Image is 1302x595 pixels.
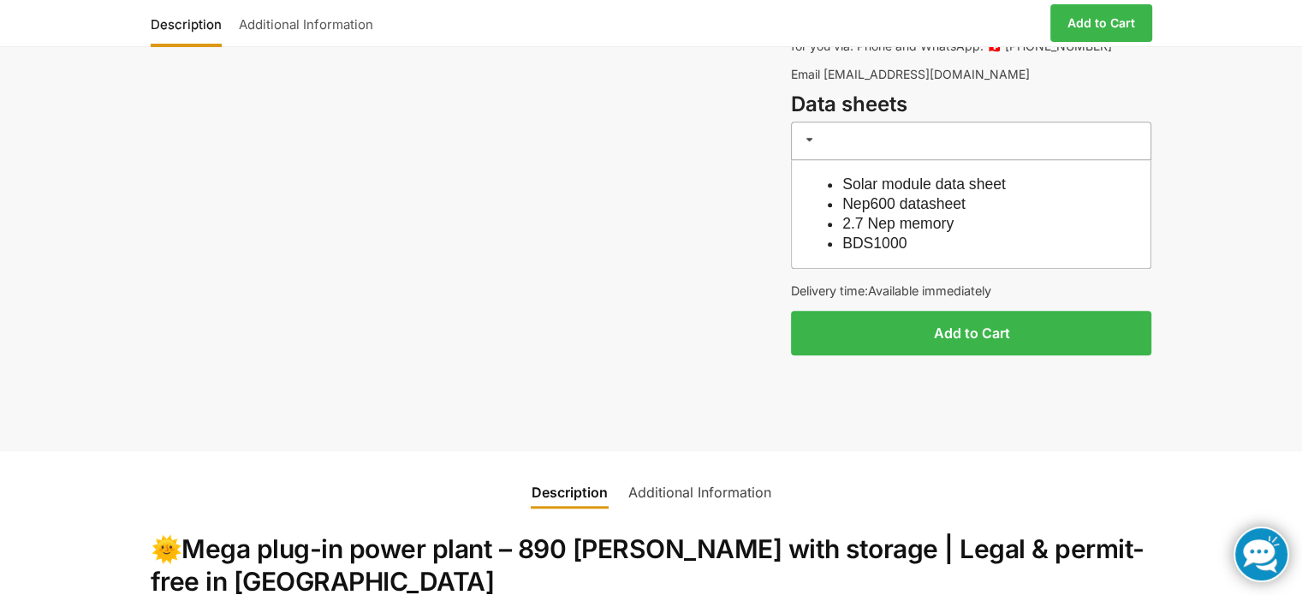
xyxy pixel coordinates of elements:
[842,215,954,232] a: 2.7 Nep memory
[1050,4,1152,42] a: Add to Cart
[842,235,907,252] a: BDS1000
[791,283,868,298] font: Delivery time:
[239,16,373,33] font: Additional Information
[532,484,608,501] font: Description
[1067,15,1135,30] font: Add to Cart
[151,533,182,564] font: 🌞
[791,311,1151,355] button: Add to Cart
[791,92,907,116] font: Data sheets
[842,176,1006,193] a: Solar module data sheet
[151,16,222,33] font: Description
[230,3,382,44] a: Additional Information
[842,195,966,212] a: Nep600 datasheet
[933,324,1009,342] font: Add to Cart
[868,283,991,298] font: Available immediately
[791,67,1030,81] font: Email [EMAIL_ADDRESS][DOMAIN_NAME]
[791,21,1133,53] font: Customer support before & after the purchase – we are there for you via: Phone and WhatsApp: 🇨🇭 [...
[788,366,1155,414] iframe: Secure payment input frame
[628,484,771,501] font: Additional Information
[151,3,230,44] a: Description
